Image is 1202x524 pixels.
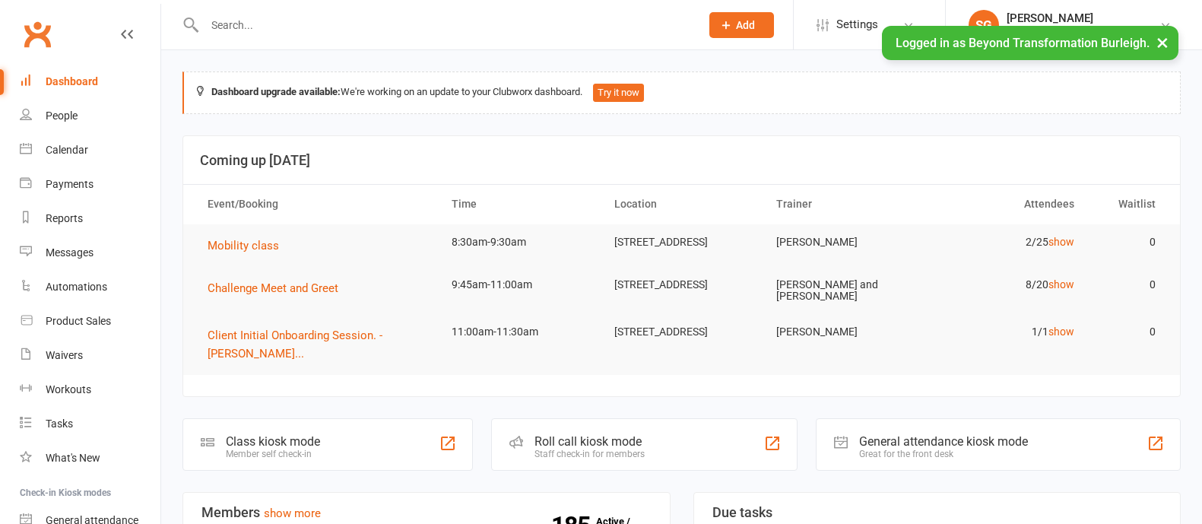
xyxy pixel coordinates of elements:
[18,15,56,53] a: Clubworx
[20,65,160,99] a: Dashboard
[1007,25,1159,39] div: Beyond Transformation Burleigh
[20,373,160,407] a: Workouts
[601,185,763,224] th: Location
[709,12,774,38] button: Add
[763,224,925,260] td: [PERSON_NAME]
[46,246,94,259] div: Messages
[20,441,160,475] a: What's New
[46,452,100,464] div: What's New
[226,449,320,459] div: Member self check-in
[1007,11,1159,25] div: [PERSON_NAME]
[763,267,925,315] td: [PERSON_NAME] and [PERSON_NAME]
[925,314,1088,350] td: 1/1
[593,84,644,102] button: Try it now
[20,407,160,441] a: Tasks
[763,185,925,224] th: Trainer
[438,267,601,303] td: 9:45am-11:00am
[46,144,88,156] div: Calendar
[264,507,321,520] a: show more
[736,19,755,31] span: Add
[896,36,1150,50] span: Logged in as Beyond Transformation Burleigh.
[20,236,160,270] a: Messages
[201,505,652,520] h3: Members
[1088,314,1169,350] td: 0
[1048,326,1074,338] a: show
[46,349,83,361] div: Waivers
[208,281,338,295] span: Challenge Meet and Greet
[1088,224,1169,260] td: 0
[969,10,999,40] div: SG
[20,167,160,202] a: Payments
[208,329,382,360] span: Client Initial Onboarding Session. - [PERSON_NAME]...
[46,281,107,293] div: Automations
[438,185,601,224] th: Time
[226,434,320,449] div: Class kiosk mode
[208,326,424,363] button: Client Initial Onboarding Session. - [PERSON_NAME]...
[601,267,763,303] td: [STREET_ADDRESS]
[601,224,763,260] td: [STREET_ADDRESS]
[20,338,160,373] a: Waivers
[46,212,83,224] div: Reports
[534,434,645,449] div: Roll call kiosk mode
[194,185,438,224] th: Event/Booking
[208,237,290,255] button: Mobility class
[20,133,160,167] a: Calendar
[46,110,78,122] div: People
[601,314,763,350] td: [STREET_ADDRESS]
[46,383,91,395] div: Workouts
[438,314,601,350] td: 11:00am-11:30am
[20,270,160,304] a: Automations
[208,239,279,252] span: Mobility class
[20,304,160,338] a: Product Sales
[1149,26,1176,59] button: ×
[763,314,925,350] td: [PERSON_NAME]
[712,505,1162,520] h3: Due tasks
[200,14,690,36] input: Search...
[534,449,645,459] div: Staff check-in for members
[182,71,1181,114] div: We're working on an update to your Clubworx dashboard.
[20,202,160,236] a: Reports
[1048,236,1074,248] a: show
[208,279,349,297] button: Challenge Meet and Greet
[200,153,1163,168] h3: Coming up [DATE]
[46,315,111,327] div: Product Sales
[1048,278,1074,291] a: show
[46,75,98,87] div: Dashboard
[211,86,341,97] strong: Dashboard upgrade available:
[859,434,1028,449] div: General attendance kiosk mode
[859,449,1028,459] div: Great for the front desk
[925,224,1088,260] td: 2/25
[925,185,1088,224] th: Attendees
[20,99,160,133] a: People
[1088,267,1169,303] td: 0
[1088,185,1169,224] th: Waitlist
[46,178,94,190] div: Payments
[925,267,1088,303] td: 8/20
[438,224,601,260] td: 8:30am-9:30am
[46,418,73,430] div: Tasks
[836,8,878,42] span: Settings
